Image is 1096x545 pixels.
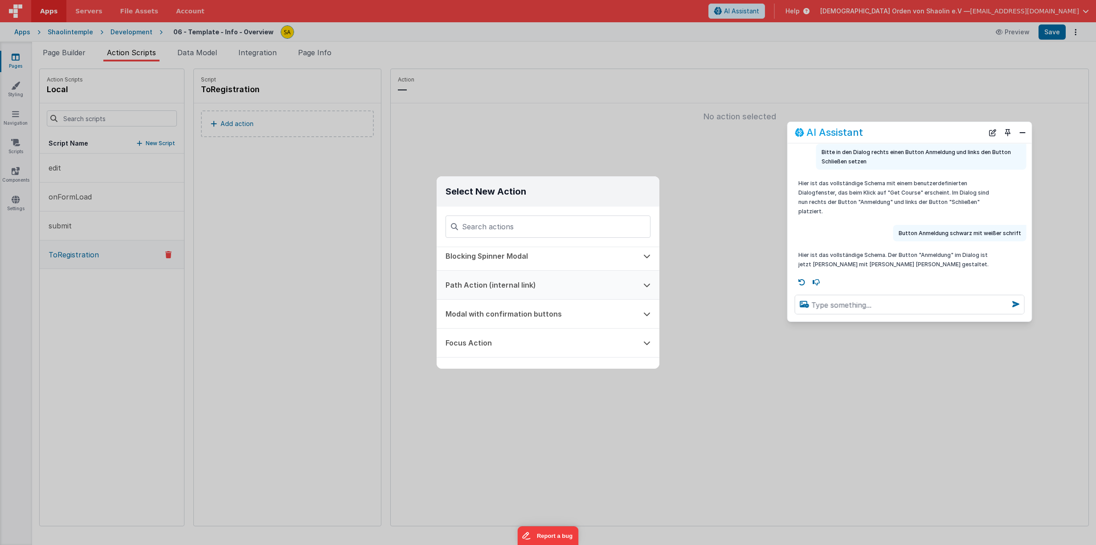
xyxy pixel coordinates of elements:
[986,126,999,139] button: New Chat
[437,242,634,270] button: Blocking Spinner Modal
[437,176,659,207] h3: Select New Action
[1017,126,1028,139] button: Close
[437,300,634,328] button: Modal with confirmation buttons
[437,358,634,386] button: Wait
[437,329,634,357] button: Focus Action
[899,228,1021,238] p: Button Anmeldung schwarz mit weißer schrift
[518,526,579,545] iframe: Marker.io feedback button
[1002,126,1014,139] button: Toggle Pin
[437,271,634,299] button: Path Action (internal link)
[798,179,998,216] p: Hier ist das vollständige Schema mit einem benutzerdefinierten Dialogfenster, das beim Klick auf ...
[822,147,1021,166] p: Bitte in den Dialog rechts einen Button Anmeldung und links den Button Schließen setzen
[806,127,863,138] h2: AI Assistant
[798,250,998,269] p: Hier ist das vollständige Schema. Der Button "Anmeldung" im Dialog ist jetzt [PERSON_NAME] mit [P...
[446,216,650,238] input: Search actions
